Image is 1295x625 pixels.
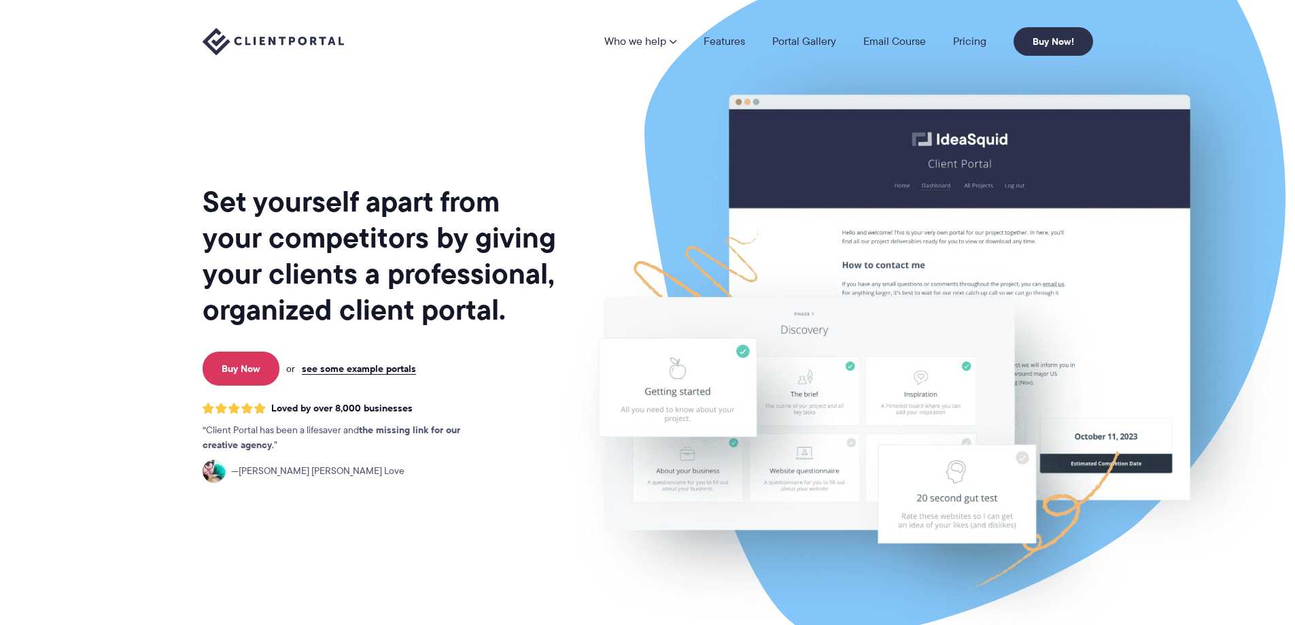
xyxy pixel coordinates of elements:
h1: Set yourself apart from your competitors by giving your clients a professional, organized client ... [203,184,559,328]
a: see some example portals [302,362,416,375]
a: Email Course [863,36,926,47]
span: or [286,362,295,375]
a: Portal Gallery [772,36,836,47]
a: Who we help [604,36,676,47]
a: Features [704,36,745,47]
span: Loved by over 8,000 businesses [271,403,413,414]
a: Pricing [953,36,986,47]
strong: the missing link for our creative agency [203,422,460,452]
a: Buy Now! [1014,27,1093,56]
span: [PERSON_NAME] [PERSON_NAME] Love [231,464,404,479]
p: Client Portal has been a lifesaver and . [203,423,488,453]
a: Buy Now [203,352,279,386]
